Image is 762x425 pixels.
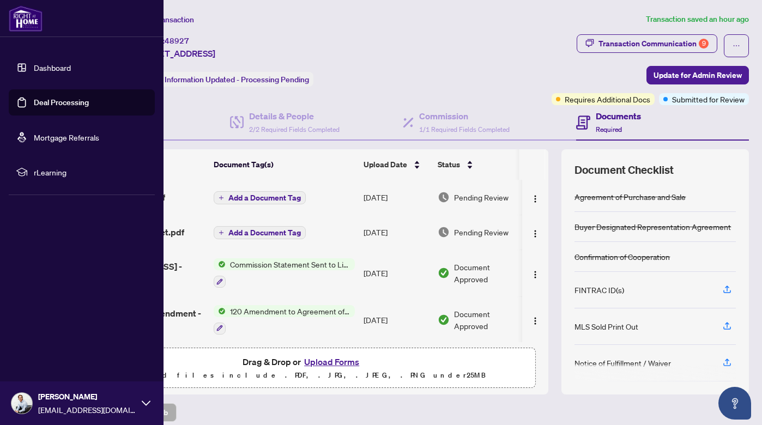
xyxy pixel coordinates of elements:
[733,42,740,50] span: ellipsis
[364,159,407,171] span: Upload Date
[214,191,306,204] button: Add a Document Tag
[574,320,638,332] div: MLS Sold Print Out
[433,149,526,180] th: Status
[596,125,622,133] span: Required
[219,195,224,201] span: plus
[438,314,450,326] img: Document Status
[77,369,528,382] p: Supported files include .PDF, .JPG, .JPEG, .PNG under 25 MB
[574,284,624,296] div: FINTRAC ID(s)
[531,317,540,325] img: Logo
[165,75,309,84] span: Information Updated - Processing Pending
[214,226,306,239] button: Add a Document Tag
[249,110,340,123] h4: Details & People
[214,305,226,317] img: Status Icon
[359,149,433,180] th: Upload Date
[228,229,301,236] span: Add a Document Tag
[34,166,147,178] span: rLearning
[438,267,450,279] img: Document Status
[531,270,540,279] img: Logo
[438,191,450,203] img: Document Status
[438,159,460,171] span: Status
[359,250,433,296] td: [DATE]
[135,72,313,87] div: Status:
[359,180,433,215] td: [DATE]
[34,132,99,142] a: Mortgage Referrals
[527,311,544,329] button: Logo
[699,39,709,48] div: 9
[438,226,450,238] img: Document Status
[718,387,751,420] button: Open asap
[527,223,544,241] button: Logo
[226,258,355,270] span: Commission Statement Sent to Listing Brokerage
[574,162,674,178] span: Document Checklist
[135,47,215,60] span: [STREET_ADDRESS]
[249,125,340,133] span: 2/2 Required Fields Completed
[672,93,745,105] span: Submitted for Review
[527,264,544,282] button: Logo
[598,35,709,52] div: Transaction Communication
[577,34,717,53] button: Transaction Communication9
[219,230,224,235] span: plus
[243,355,362,369] span: Drag & Drop or
[214,191,306,205] button: Add a Document Tag
[574,251,670,263] div: Confirmation of Cooperation
[654,66,742,84] span: Update for Admin Review
[646,13,749,26] article: Transaction saved an hour ago
[531,229,540,238] img: Logo
[531,195,540,203] img: Logo
[228,194,301,202] span: Add a Document Tag
[34,98,89,107] a: Deal Processing
[359,296,433,343] td: [DATE]
[454,308,522,332] span: Document Approved
[214,305,355,335] button: Status Icon120 Amendment to Agreement of Purchase and Sale
[596,110,641,123] h4: Documents
[419,125,510,133] span: 1/1 Required Fields Completed
[34,63,71,72] a: Dashboard
[38,404,136,416] span: [EMAIL_ADDRESS][DOMAIN_NAME]
[70,348,535,388] span: Drag & Drop orUpload FormsSupported files include .PDF, .JPG, .JPEG, .PNG under25MB
[11,393,32,414] img: Profile Icon
[527,189,544,206] button: Logo
[419,110,510,123] h4: Commission
[209,149,359,180] th: Document Tag(s)
[214,258,355,288] button: Status IconCommission Statement Sent to Listing Brokerage
[136,15,194,25] span: View Transaction
[574,357,671,369] div: Notice of Fulfillment / Waiver
[359,215,433,250] td: [DATE]
[9,5,43,32] img: logo
[646,66,749,84] button: Update for Admin Review
[301,355,362,369] button: Upload Forms
[574,191,686,203] div: Agreement of Purchase and Sale
[565,93,650,105] span: Requires Additional Docs
[165,36,189,46] span: 48927
[214,226,306,240] button: Add a Document Tag
[226,305,355,317] span: 120 Amendment to Agreement of Purchase and Sale
[214,258,226,270] img: Status Icon
[574,221,731,233] div: Buyer Designated Representation Agreement
[454,226,509,238] span: Pending Review
[38,391,136,403] span: [PERSON_NAME]
[454,261,522,285] span: Document Approved
[454,191,509,203] span: Pending Review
